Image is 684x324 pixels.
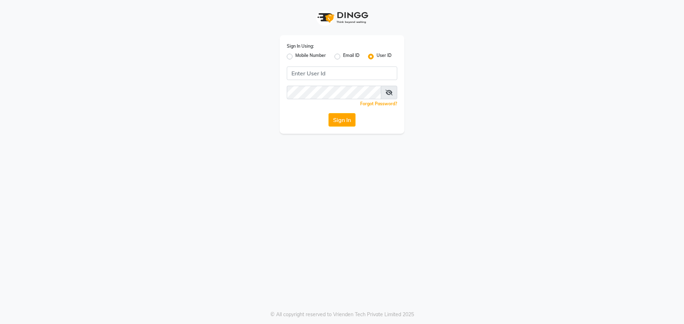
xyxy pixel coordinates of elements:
button: Sign In [328,113,356,127]
label: Sign In Using: [287,43,314,49]
img: logo1.svg [313,7,370,28]
label: Email ID [343,52,359,61]
a: Forgot Password? [360,101,397,106]
input: Username [287,86,381,99]
label: User ID [377,52,392,61]
label: Mobile Number [295,52,326,61]
input: Username [287,67,397,80]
